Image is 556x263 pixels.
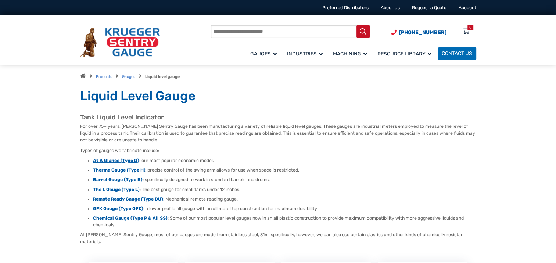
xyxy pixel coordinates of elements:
span: Machining [333,51,367,57]
a: Gauges [247,46,283,61]
p: Types of gauges we fabricate include: [80,147,476,154]
li: : The best gauge for small tanks under 12 inches. [93,187,476,193]
a: Gauges [122,74,135,79]
a: Resource Library [374,46,438,61]
a: Remote Ready Gauge (Type DU) [93,197,163,202]
li: : Some of our most popular level gauges now in an all plastic construction to provide maximum com... [93,215,476,228]
span: Gauges [250,51,277,57]
a: Machining [329,46,374,61]
span: Industries [287,51,323,57]
p: For over 75+ years, [PERSON_NAME] Sentry Gauge has been manufacturing a variety of reliable liqui... [80,123,476,143]
strong: Liquid level gauge [145,74,180,79]
a: Products [96,74,112,79]
span: [PHONE_NUMBER] [399,29,446,36]
a: Contact Us [438,47,476,60]
p: At [PERSON_NAME] Sentry Gauge, most of our gauges are made from stainless steel, 316L specificall... [80,231,476,245]
a: Industries [283,46,329,61]
span: Contact Us [442,51,472,57]
li: : a lower profile fill gauge with an all metal top construction for maximum durability [93,206,476,212]
a: GFK Gauge (Type GFK) [93,206,143,211]
a: At A Glance (Type D) [93,158,139,163]
strong: Therma Gauge (Type H [93,167,144,173]
a: Barrel Gauge (Type B) [93,177,143,182]
a: Account [459,5,476,10]
a: The L Gauge (Type L) [93,187,140,192]
a: Phone Number (920) 434-8860 [391,29,446,36]
img: Krueger Sentry Gauge [80,28,160,57]
a: Preferred Distributors [322,5,369,10]
h2: Tank Liquid Level Indicator [80,114,476,122]
a: Therma Gauge (Type H) [93,167,145,173]
li: : precise control of the swing arm allows for use when space is restricted. [93,167,476,174]
h1: Liquid Level Gauge [80,88,476,104]
a: Request a Quote [412,5,446,10]
div: 0 [469,25,471,30]
a: Chemical Gauge (Type P & All SS) [93,216,168,221]
span: Resource Library [377,51,431,57]
li: : Mechanical remote reading gauge. [93,196,476,203]
li: : specifically designed to work in standard barrels and drums. [93,177,476,183]
a: About Us [381,5,400,10]
li: : our most popular economic model. [93,158,476,164]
